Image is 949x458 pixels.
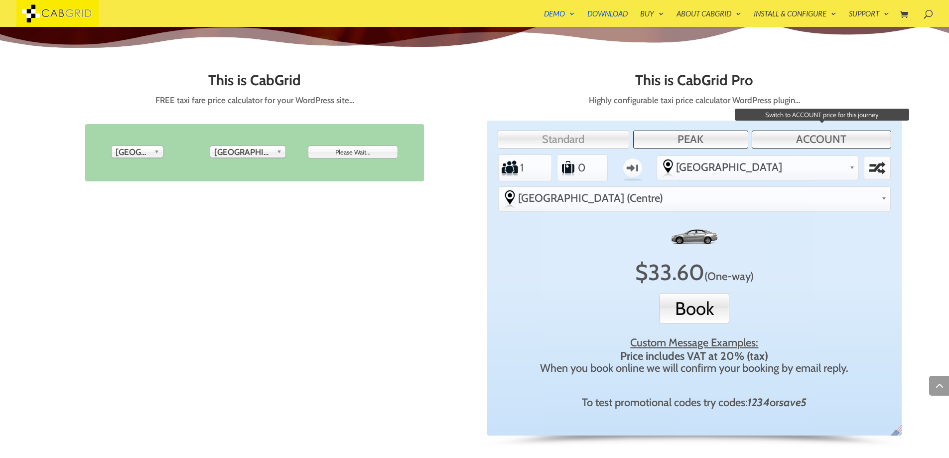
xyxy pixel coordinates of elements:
[518,191,877,205] span: [GEOGRAPHIC_DATA] (Centre)
[47,93,462,108] p: FREE taxi fare price calculator for your WordPress site…
[677,10,741,27] a: About CabGrid
[754,10,836,27] a: Install & Configure
[659,293,729,323] button: Book
[648,259,704,286] span: 33.60
[487,93,902,108] p: Highly configurable taxi price calculator WordPress plugin…
[116,146,150,158] span: [GEOGRAPHIC_DATA]
[849,10,889,27] a: Support
[779,396,807,409] em: save5
[620,349,768,363] strong: Price includes VAT at 20% (tax)
[577,156,601,179] input: Number of Suitcases
[504,349,885,374] div: When you book online we will confirm your booking by email reply.
[633,131,748,149] a: PEAK
[670,222,719,251] img: Standard
[676,160,845,174] span: [GEOGRAPHIC_DATA]
[501,157,519,179] label: Number of Passengers
[544,10,575,27] a: Demo
[866,158,888,178] label: Swap selected destinations
[504,396,885,409] div: To test promotional codes try codes: or
[657,156,858,178] div: Select the place the starting address falls within
[704,270,754,283] span: Click to switch
[560,157,576,179] label: Number of Suitcases
[888,423,909,444] span: English
[498,131,629,149] a: Standard
[635,259,648,286] span: $
[111,146,163,158] div: Pick up
[487,72,902,93] h2: This is CabGrid Pro
[47,72,462,93] h2: This is CabGrid
[16,7,99,17] a: CabGrid Taxi Plugin
[587,10,628,27] a: Download
[519,156,543,179] input: Number of Passengers
[499,187,890,209] div: Select the place the destination address is within
[308,146,398,158] input: Please Wait...
[210,146,286,158] div: Drop off
[640,10,664,27] a: Buy
[630,336,758,349] u: Custom Message Examples:
[748,396,770,409] em: 1234
[214,146,272,158] span: [GEOGRAPHIC_DATA]
[615,153,650,182] label: One-way
[752,131,891,149] a: ACCOUNT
